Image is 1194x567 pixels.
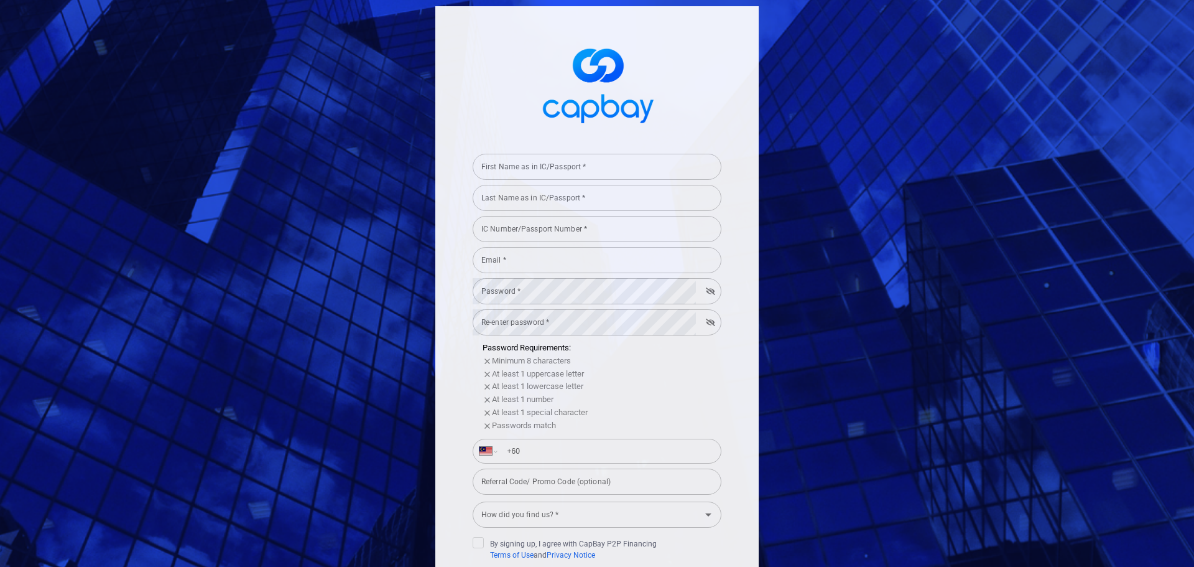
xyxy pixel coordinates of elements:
[499,441,715,461] input: Enter phone number *
[483,343,571,352] span: Password Requirements:
[473,537,657,561] span: By signing up, I agree with CapBay P2P Financing and
[492,356,571,365] span: Minimum 8 characters
[700,506,717,523] button: Open
[492,395,553,404] span: At least 1 number
[492,408,588,417] span: At least 1 special character
[492,369,584,378] span: At least 1 uppercase letter
[547,551,595,560] a: Privacy Notice
[535,37,659,130] img: logo
[492,421,556,430] span: Passwords match
[492,382,583,391] span: At least 1 lowercase letter
[490,551,534,560] a: Terms of Use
